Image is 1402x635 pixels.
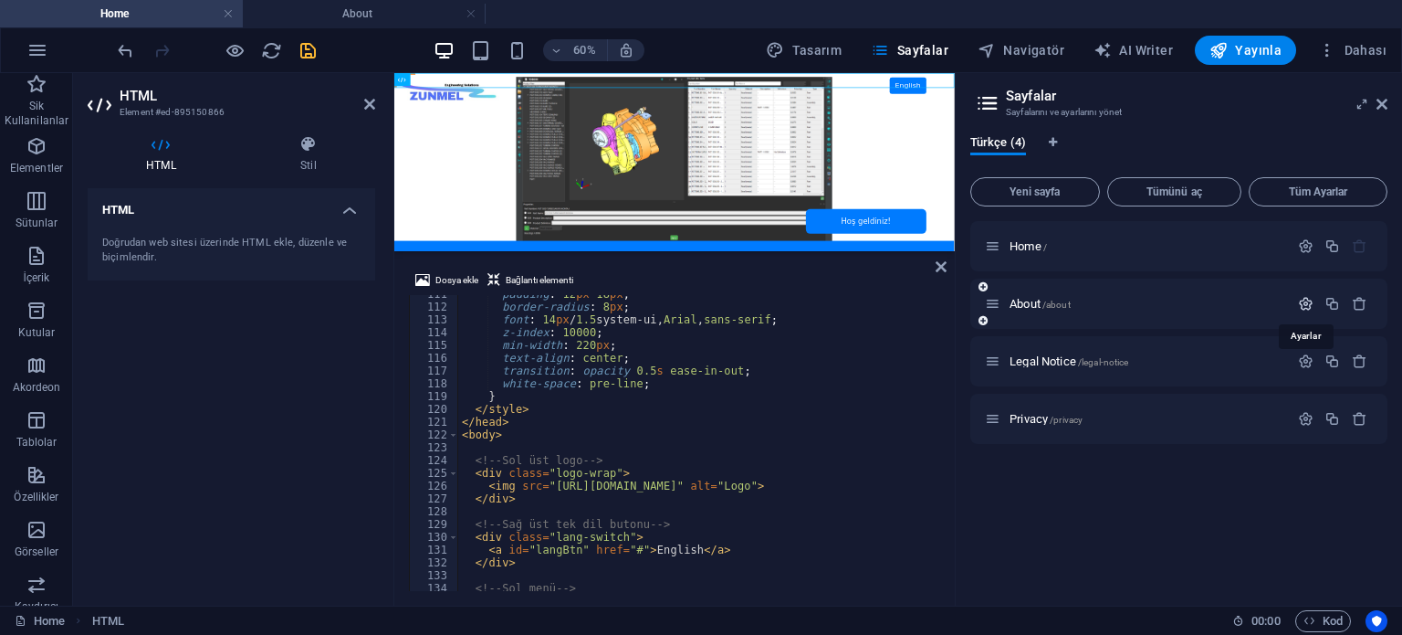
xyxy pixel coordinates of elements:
p: Akordeon [13,380,61,395]
span: Dosya ekle [435,270,478,291]
h2: Sayfalar [1006,88,1387,104]
div: 112 [410,301,459,313]
div: Legal Notice/legal-notice [1004,355,1289,367]
button: Yayınla [1195,36,1296,65]
p: Elementler [10,161,63,175]
div: 114 [410,326,459,339]
span: Dahası [1318,41,1386,59]
div: 134 [410,582,459,595]
div: Ayarlar [1298,411,1313,427]
h6: Oturum süresi [1232,610,1281,632]
p: Tablolar [16,435,58,450]
div: Ayarlar [1298,354,1313,369]
span: Seçmek için tıkla. Düzenlemek için çift tıkla [92,610,124,632]
div: Çoğalt [1324,411,1340,427]
div: 116 [410,352,459,365]
h4: HTML [88,188,375,221]
div: 115 [410,339,459,352]
button: save [297,39,319,61]
h3: Sayfalarını ve ayarlarını yönet [1006,104,1351,121]
div: Sil [1352,411,1367,427]
div: Çoğalt [1324,296,1340,312]
div: Başlangıç sayfası silinemez [1352,238,1367,254]
button: Usercentrics [1365,610,1387,632]
div: 122 [410,429,459,441]
span: /about [1042,300,1071,310]
div: 126 [410,480,459,492]
div: 128 [410,505,459,518]
button: Tasarım [759,36,849,65]
span: / [1043,242,1047,252]
div: 131 [410,544,459,556]
button: Tümünü aç [1107,177,1242,206]
span: Yayınla [1209,41,1282,59]
div: About/about [1004,298,1289,310]
button: Dosya ekle [413,270,481,291]
button: Tüm Ayarlar [1249,177,1387,206]
span: Sayfalar [871,41,948,59]
button: Bağlantı elementi [485,270,576,291]
div: 127 [410,492,459,505]
div: 117 [410,365,459,377]
div: 120 [410,403,459,416]
h4: HTML [88,135,242,174]
span: 00 00 [1251,610,1280,632]
span: Yeni sayfa [978,186,1092,197]
div: Sil [1352,354,1367,369]
span: Tasarım [766,41,842,59]
h3: Element #ed-895150866 [120,104,339,121]
button: reload [260,39,282,61]
div: 133 [410,569,459,582]
div: 121 [410,416,459,429]
div: 118 [410,377,459,390]
div: 129 [410,518,459,531]
div: Dil Sekmeleri [970,135,1387,170]
i: Geri al: Sayfaları değiştir (Ctrl+Z) [115,40,136,61]
div: Privacy/privacy [1004,413,1289,425]
span: Sayfayı açmak için tıkla [1010,412,1083,426]
p: Görseller [15,545,58,559]
span: Sayfayı açmak için tıkla [1010,239,1047,253]
div: 113 [410,313,459,326]
span: AI Writer [1093,41,1173,59]
i: Kaydet (Ctrl+S) [298,40,319,61]
p: Kutular [18,325,56,340]
div: Sil [1352,296,1367,312]
p: İçerik [23,270,49,285]
h4: Stil [242,135,375,174]
div: 119 [410,390,459,403]
span: Türkçe (4) [970,132,1026,157]
button: Kod [1295,610,1351,632]
span: : [1264,614,1267,628]
h4: About [243,4,486,24]
div: Home/ [1004,240,1289,252]
span: About [1010,297,1071,311]
h6: 60% [570,39,600,61]
p: Kaydırıcı [15,599,58,614]
span: /legal-notice [1078,357,1129,367]
div: Ayarlar [1298,238,1313,254]
a: Seçimi iptal etmek için tıkla. Sayfaları açmak için çift tıkla [15,610,65,632]
div: Çoğalt [1324,238,1340,254]
button: Navigatör [970,36,1072,65]
div: 124 [410,454,459,467]
span: Tüm Ayarlar [1257,186,1379,197]
span: /privacy [1050,415,1083,425]
span: Navigatör [978,41,1064,59]
span: Kod [1303,610,1343,632]
div: 130 [410,531,459,544]
div: 123 [410,441,459,454]
button: Sayfalar [863,36,956,65]
p: Sütunlar [16,216,58,230]
div: 132 [410,556,459,569]
button: 60% [543,39,608,61]
div: Doğrudan web sitesi üzerinde HTML ekle, düzenle ve biçimlendir. [102,236,361,266]
p: Özellikler [14,490,58,504]
span: Sayfayı açmak için tıkla [1010,355,1128,368]
span: Bağlantı elementi [506,270,573,291]
h2: HTML [120,88,375,104]
div: 125 [410,467,459,480]
div: Çoğalt [1324,354,1340,369]
nav: breadcrumb [92,610,124,632]
button: Dahası [1311,36,1394,65]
